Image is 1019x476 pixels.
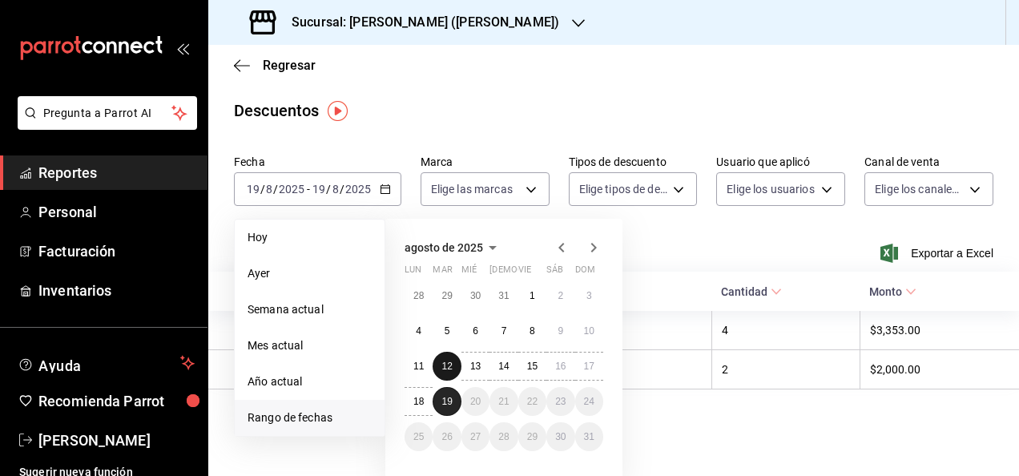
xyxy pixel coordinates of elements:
[584,431,594,442] abbr: 31 de agosto de 2025
[558,290,563,301] abbr: 2 de agosto de 2025
[530,325,535,337] abbr: 8 de agosto de 2025
[518,387,546,416] button: 22 de agosto de 2025
[431,181,513,197] span: Elige las marcas
[586,290,592,301] abbr: 3 de agosto de 2025
[332,183,340,196] input: --
[273,183,278,196] span: /
[328,101,348,121] img: Tooltip marker
[470,431,481,442] abbr: 27 de agosto de 2025
[461,264,477,281] abbr: miércoles
[546,317,574,345] button: 9 de agosto de 2025
[405,422,433,451] button: 25 de agosto de 2025
[38,430,195,451] span: [PERSON_NAME]
[489,387,518,416] button: 21 de agosto de 2025
[38,240,195,262] span: Facturación
[498,396,509,407] abbr: 21 de agosto de 2025
[441,361,452,372] abbr: 12 de agosto de 2025
[470,396,481,407] abbr: 20 de agosto de 2025
[558,325,563,337] abbr: 9 de agosto de 2025
[405,264,421,281] abbr: lunes
[405,352,433,381] button: 11 de agosto de 2025
[326,183,331,196] span: /
[307,183,310,196] span: -
[421,156,550,167] label: Marca
[461,317,489,345] button: 6 de agosto de 2025
[433,281,461,310] button: 29 de julio de 2025
[176,42,189,54] button: open_drawer_menu
[248,337,372,354] span: Mes actual
[461,422,489,451] button: 27 de agosto de 2025
[518,317,546,345] button: 8 de agosto de 2025
[234,58,316,73] button: Regresar
[11,116,197,133] a: Pregunta a Parrot AI
[248,301,372,318] span: Semana actual
[441,431,452,442] abbr: 26 de agosto de 2025
[727,181,814,197] span: Elige los usuarios
[38,280,195,301] span: Inventarios
[575,264,595,281] abbr: domingo
[18,96,197,130] button: Pregunta a Parrot AI
[869,285,916,298] span: Monto
[716,156,845,167] label: Usuario que aplicó
[279,13,559,32] h3: Sucursal: [PERSON_NAME] ([PERSON_NAME])
[518,281,546,310] button: 1 de agosto de 2025
[527,361,538,372] abbr: 15 de agosto de 2025
[721,285,782,298] span: Cantidad
[312,183,326,196] input: --
[433,352,461,381] button: 12 de agosto de 2025
[248,409,372,426] span: Rango de fechas
[546,422,574,451] button: 30 de agosto de 2025
[555,431,566,442] abbr: 30 de agosto de 2025
[38,390,195,412] span: Recomienda Parrot
[413,431,424,442] abbr: 25 de agosto de 2025
[584,396,594,407] abbr: 24 de agosto de 2025
[584,325,594,337] abbr: 10 de agosto de 2025
[38,353,174,373] span: Ayuda
[246,183,260,196] input: --
[555,396,566,407] abbr: 23 de agosto de 2025
[584,361,594,372] abbr: 17 de agosto de 2025
[461,281,489,310] button: 30 de julio de 2025
[530,290,535,301] abbr: 1 de agosto de 2025
[405,387,433,416] button: 18 de agosto de 2025
[433,317,461,345] button: 5 de agosto de 2025
[433,264,452,281] abbr: martes
[711,350,860,389] th: 2
[405,238,502,257] button: agosto de 2025
[546,352,574,381] button: 16 de agosto de 2025
[38,201,195,223] span: Personal
[405,281,433,310] button: 28 de julio de 2025
[260,183,265,196] span: /
[860,311,1019,350] th: $3,353.00
[546,264,563,281] abbr: sábado
[875,181,964,197] span: Elige los canales de venta
[555,361,566,372] abbr: 16 de agosto de 2025
[498,361,509,372] abbr: 14 de agosto de 2025
[575,422,603,451] button: 31 de agosto de 2025
[413,396,424,407] abbr: 18 de agosto de 2025
[234,99,319,123] div: Descuentos
[441,290,452,301] abbr: 29 de julio de 2025
[405,317,433,345] button: 4 de agosto de 2025
[248,373,372,390] span: Año actual
[248,265,372,282] span: Ayer
[208,311,475,350] th: [PERSON_NAME]
[569,156,698,167] label: Tipos de descuento
[340,183,344,196] span: /
[470,361,481,372] abbr: 13 de agosto de 2025
[445,325,450,337] abbr: 5 de agosto de 2025
[413,361,424,372] abbr: 11 de agosto de 2025
[575,317,603,345] button: 10 de agosto de 2025
[43,105,172,122] span: Pregunta a Parrot AI
[527,396,538,407] abbr: 22 de agosto de 2025
[38,162,195,184] span: Reportes
[278,183,305,196] input: ----
[575,281,603,310] button: 3 de agosto de 2025
[498,431,509,442] abbr: 28 de agosto de 2025
[405,241,483,254] span: agosto de 2025
[884,244,993,263] button: Exportar a Excel
[489,422,518,451] button: 28 de agosto de 2025
[248,229,372,246] span: Hoy
[711,311,860,350] th: 4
